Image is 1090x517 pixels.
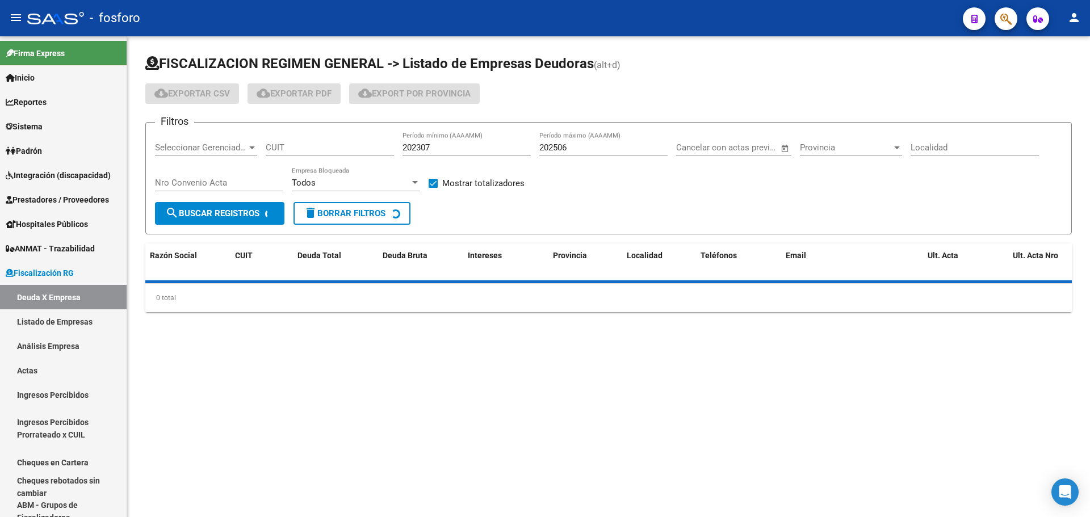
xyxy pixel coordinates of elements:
[627,251,663,260] span: Localidad
[358,86,372,100] mat-icon: cloud_download
[622,243,696,281] datatable-header-cell: Localidad
[928,251,958,260] span: Ult. Acta
[297,251,341,260] span: Deuda Total
[696,243,781,281] datatable-header-cell: Teléfonos
[701,251,737,260] span: Teléfonos
[923,243,1008,281] datatable-header-cell: Ult. Acta
[553,251,587,260] span: Provincia
[1067,11,1081,24] mat-icon: person
[6,120,43,133] span: Sistema
[383,251,427,260] span: Deuda Bruta
[257,89,332,99] span: Exportar PDF
[304,208,385,218] span: Borrar Filtros
[349,83,480,104] button: Export por Provincia
[294,202,410,225] button: Borrar Filtros
[548,243,622,281] datatable-header-cell: Provincia
[6,169,111,182] span: Integración (discapacidad)
[6,96,47,108] span: Reportes
[6,242,95,255] span: ANMAT - Trazabilidad
[800,142,892,153] span: Provincia
[154,89,230,99] span: Exportar CSV
[378,243,463,281] datatable-header-cell: Deuda Bruta
[150,251,197,260] span: Razón Social
[235,251,253,260] span: CUIT
[786,251,806,260] span: Email
[304,206,317,220] mat-icon: delete
[1013,251,1058,260] span: Ult. Acta Nro
[145,56,594,72] span: FISCALIZACION REGIMEN GENERAL -> Listado de Empresas Deudoras
[358,89,471,99] span: Export por Provincia
[155,114,194,129] h3: Filtros
[155,202,284,225] button: Buscar Registros
[6,267,74,279] span: Fiscalización RG
[145,83,239,104] button: Exportar CSV
[230,243,293,281] datatable-header-cell: CUIT
[248,83,341,104] button: Exportar PDF
[145,243,230,281] datatable-header-cell: Razón Social
[6,194,109,206] span: Prestadores / Proveedores
[292,178,316,188] span: Todos
[155,142,247,153] span: Seleccionar Gerenciador
[6,47,65,60] span: Firma Express
[463,243,548,281] datatable-header-cell: Intereses
[165,206,179,220] mat-icon: search
[1051,478,1079,506] div: Open Intercom Messenger
[145,284,1072,312] div: 0 total
[90,6,140,31] span: - fosforo
[6,218,88,230] span: Hospitales Públicos
[468,251,502,260] span: Intereses
[154,86,168,100] mat-icon: cloud_download
[6,72,35,84] span: Inicio
[442,176,525,190] span: Mostrar totalizadores
[778,142,791,155] button: Open calendar
[9,11,23,24] mat-icon: menu
[293,243,378,281] datatable-header-cell: Deuda Total
[6,145,42,157] span: Padrón
[257,86,270,100] mat-icon: cloud_download
[165,208,259,218] span: Buscar Registros
[781,243,923,281] datatable-header-cell: Email
[594,60,621,70] span: (alt+d)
